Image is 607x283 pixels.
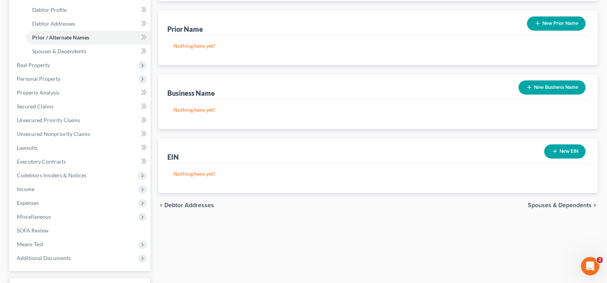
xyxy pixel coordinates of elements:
span: Income [17,186,34,192]
span: Codebtors Insiders & Notices [17,172,87,178]
button: chevron_left Debtor Addresses [158,202,214,208]
span: Additional Documents [17,255,71,261]
span: Debtor Addresses [164,202,214,208]
span: Spouses & Dependents [32,48,86,54]
span: Means Test [17,241,43,247]
a: SOFA Review [11,224,151,237]
div: Business Name [167,88,215,98]
p: Nothing here yet! [173,42,582,50]
span: Secured Claims [17,103,54,110]
span: Real Property [17,62,50,68]
a: Spouses & Dependents [26,44,151,58]
a: Executory Contracts [11,155,151,168]
a: Unsecured Nonpriority Claims [11,127,151,141]
button: New Business Name [519,80,586,95]
i: chevron_right [592,202,598,208]
p: Nothing here yet! [173,170,582,178]
i: chevron_left [158,202,164,208]
a: Debtor Addresses [26,17,151,31]
span: Spouses & Dependents [528,202,592,208]
span: Executory Contracts [17,158,66,165]
iframe: Intercom live chat [581,257,599,275]
span: Miscellaneous [17,213,51,220]
span: Property Analysis [17,89,59,96]
span: Expenses [17,200,39,206]
span: SOFA Review [17,227,49,234]
p: Nothing here yet! [173,106,582,114]
span: Debtor Profile [32,7,67,13]
span: Prior / Alternate Names [32,34,89,41]
a: Prior / Alternate Names [26,31,151,44]
span: Personal Property [17,75,61,82]
span: Unsecured Priority Claims [17,117,80,123]
span: 2 [597,257,603,263]
a: Debtor Profile [26,3,151,17]
span: Lawsuits [17,144,38,151]
button: New Prior Name [527,16,586,31]
div: Prior Name [167,25,203,34]
span: Unsecured Nonpriority Claims [17,131,90,137]
a: Lawsuits [11,141,151,155]
button: New EIN [544,144,586,159]
a: Unsecured Priority Claims [11,113,151,127]
a: Property Analysis [11,86,151,100]
span: Debtor Addresses [32,20,75,27]
div: EIN [167,152,179,162]
a: Secured Claims [11,100,151,113]
button: Spouses & Dependents chevron_right [528,202,598,208]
